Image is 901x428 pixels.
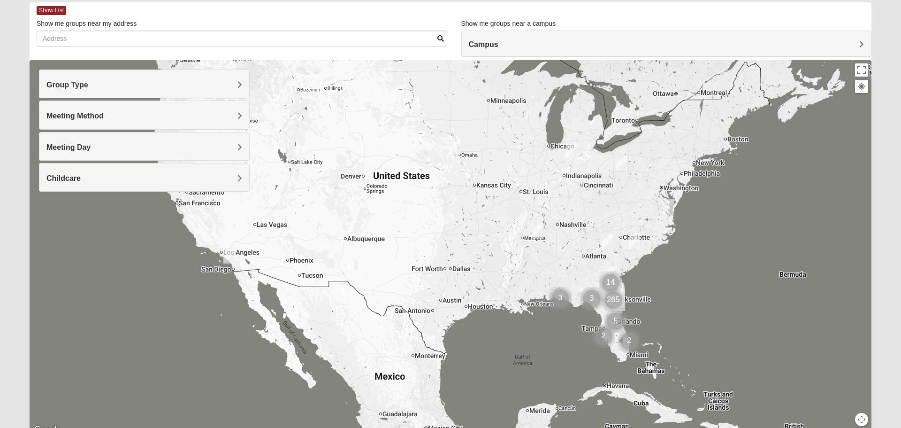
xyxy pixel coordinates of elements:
span: Meeting Day [46,143,91,151]
div: Mixed Higham 26003 [612,152,631,175]
div: Mens Hultgren 68022 [445,136,464,159]
div: Cluster of 14 groups [595,267,626,298]
button: Map camera controls [855,413,868,426]
div: Online Womens Chek 23503 [659,195,678,218]
div: Meeting Day [39,132,249,160]
div: Campus [462,31,871,56]
span: Campus [469,40,498,48]
span: Show List [37,6,66,15]
span: Group Type [46,81,88,89]
div: Group Type [39,70,249,98]
div: Mixed Hensley 29571 [625,230,644,253]
input: Address [37,31,447,47]
span: Childcare [46,174,81,182]
div: Cluster of 2 groups [588,321,619,352]
label: Show me groups near my address [37,19,137,28]
div: Cluster of 3 groups [545,283,576,314]
div: Cluster of 265 groups [598,285,629,316]
div: Online Womens White 29370 [598,230,617,253]
div: Childcare [39,163,249,191]
div: Meeting Method [39,101,249,129]
button: Toggle fullscreen view [855,63,868,77]
div: Cluster of 5 groups [600,306,631,337]
div: Jesup [598,263,623,293]
div: Mixed Fredrickson/Sorrel 38375 [528,219,547,242]
button: Your Location [855,80,868,93]
div: Online Mixed Lantz 46814 [562,139,581,162]
div: Cluster of 3 groups [576,283,607,314]
label: Show me groups near a campus [461,19,556,28]
div: Online Mens Brannen 92058 [220,244,238,267]
span: Meeting Method [46,112,104,120]
div: Cluster of 2 groups [614,326,645,357]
